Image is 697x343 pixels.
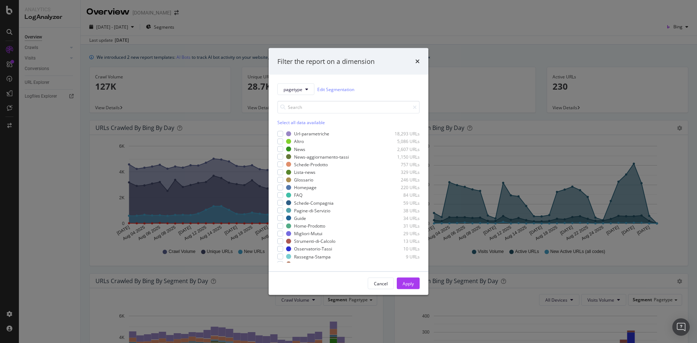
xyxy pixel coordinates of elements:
[284,86,302,92] span: pagetype
[384,246,420,252] div: 10 URLs
[384,253,420,260] div: 9 URLs
[294,238,335,244] div: Strumenti-di-Calcolo
[384,146,420,152] div: 2,607 URLs
[397,278,420,289] button: Apply
[277,57,375,66] div: Filter the report on a dimension
[415,57,420,66] div: times
[384,261,420,267] div: 8 URLs
[672,318,690,336] div: Open Intercom Messenger
[294,138,304,144] div: Altro
[384,223,420,229] div: 31 URLs
[277,101,420,114] input: Search
[384,192,420,198] div: 84 URLs
[368,278,394,289] button: Cancel
[294,177,313,183] div: Glossario
[384,215,420,221] div: 34 URLs
[384,230,420,237] div: 29 URLs
[294,253,331,260] div: Rassegna-Stampa
[294,207,330,213] div: Pagine-di-Servizio
[294,154,349,160] div: News-aggiornamento-tassi
[384,161,420,167] div: 757 URLs
[294,215,306,221] div: Guide
[403,280,414,286] div: Apply
[294,200,334,206] div: Schede-Compagnia
[384,238,420,244] div: 13 URLs
[384,131,420,137] div: 18,293 URLs
[294,184,317,191] div: Homepage
[294,230,322,237] div: Migliori-Mutui
[294,223,325,229] div: Home-Prodotto
[384,177,420,183] div: 246 URLs
[384,154,420,160] div: 1,150 URLs
[384,169,420,175] div: 329 URLs
[384,184,420,191] div: 220 URLs
[384,207,420,213] div: 38 URLs
[294,146,305,152] div: News
[294,131,329,137] div: Url-parametriche
[269,48,428,295] div: modal
[294,246,332,252] div: Osservatorio-Tassi
[294,261,329,267] div: Listati-Staticizzati
[294,169,315,175] div: Lista-news
[374,280,388,286] div: Cancel
[384,138,420,144] div: 5,086 URLs
[294,192,302,198] div: FAQ
[277,83,314,95] button: pagetype
[294,161,328,167] div: Schede-Prodotto
[384,200,420,206] div: 59 URLs
[277,119,420,126] div: Select all data available
[317,85,354,93] a: Edit Segmentation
